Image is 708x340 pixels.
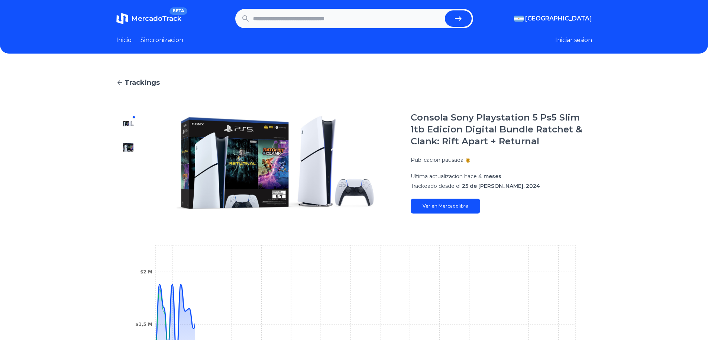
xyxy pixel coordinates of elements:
[135,322,152,327] tspan: $1,5 M
[122,165,134,177] img: Consola Sony Playstation 5 Ps5 Slim 1tb Edicion Digital Bundle Ratchet & Clank: Rift Apart + Retu...
[525,14,592,23] span: [GEOGRAPHIC_DATA]
[125,77,160,88] span: Trackings
[411,199,480,214] a: Ver en Mercadolibre
[116,36,132,45] a: Inicio
[411,183,460,189] span: Trackeado desde el
[131,15,181,23] span: MercadoTrack
[116,77,592,88] a: Trackings
[140,36,183,45] a: Sincronizacion
[169,7,187,15] span: BETA
[411,112,592,147] h1: Consola Sony Playstation 5 Ps5 Slim 1tb Edicion Digital Bundle Ratchet & Clank: Rift Apart + Retu...
[555,36,592,45] button: Iniciar sesion
[478,173,501,180] span: 4 meses
[462,183,540,189] span: 25 de [PERSON_NAME], 2024
[411,156,463,164] p: Publicacion pausada
[116,13,181,25] a: MercadoTrackBETA
[122,141,134,153] img: Consola Sony Playstation 5 Ps5 Slim 1tb Edicion Digital Bundle Ratchet & Clank: Rift Apart + Retu...
[411,173,477,180] span: Ultima actualizacion hace
[140,269,152,275] tspan: $2 M
[155,112,396,214] img: Consola Sony Playstation 5 Ps5 Slim 1tb Edicion Digital Bundle Ratchet & Clank: Rift Apart + Retu...
[116,13,128,25] img: MercadoTrack
[122,189,134,201] img: Consola Sony Playstation 5 Ps5 Slim 1tb Edicion Digital Bundle Ratchet & Clank: Rift Apart + Retu...
[514,16,524,22] img: Argentina
[122,118,134,129] img: Consola Sony Playstation 5 Ps5 Slim 1tb Edicion Digital Bundle Ratchet & Clank: Rift Apart + Retu...
[514,14,592,23] button: [GEOGRAPHIC_DATA]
